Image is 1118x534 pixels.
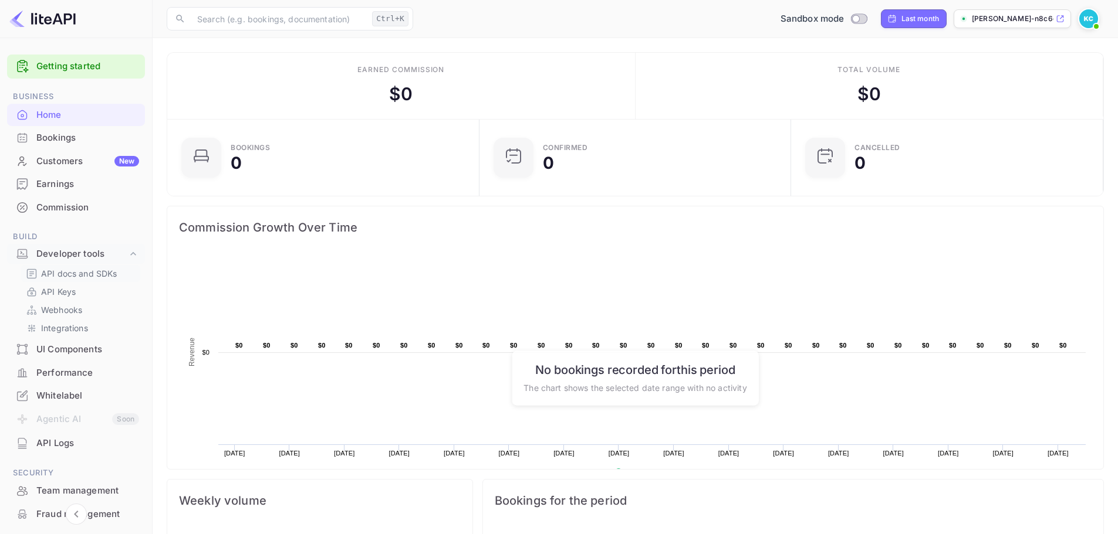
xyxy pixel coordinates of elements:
a: Team management [7,479,145,501]
a: Integrations [26,322,136,334]
a: Getting started [36,60,139,73]
p: Integrations [41,322,88,334]
div: API docs and SDKs [21,265,140,282]
div: New [114,156,139,166]
div: Bookings [36,131,139,145]
div: Home [7,104,145,127]
text: $0 [482,342,490,349]
div: CustomersNew [7,150,145,173]
text: $0 [647,342,655,349]
div: Developer tools [7,244,145,264]
div: Ctrl+K [372,11,408,26]
text: $0 [345,342,353,349]
text: $0 [729,342,737,349]
text: [DATE] [444,450,465,457]
div: $ 0 [857,81,881,107]
span: Build [7,230,145,243]
text: [DATE] [553,450,575,457]
a: CustomersNew [7,150,145,172]
div: Performance [7,362,145,385]
text: $0 [400,342,408,349]
text: $0 [894,342,902,349]
img: Ken Couvillion [1079,9,1098,28]
div: Performance [36,366,139,380]
a: UI Components [7,338,145,360]
text: $0 [757,342,765,349]
text: $0 [318,342,326,349]
text: $0 [1004,342,1012,349]
text: [DATE] [279,450,300,457]
span: Weekly volume [179,491,461,510]
span: Business [7,90,145,103]
p: Webhooks [41,304,82,316]
text: $0 [428,342,435,349]
text: [DATE] [389,450,410,457]
text: Revenue [626,468,656,477]
input: Search (e.g. bookings, documentation) [190,7,367,30]
text: [DATE] [993,450,1014,457]
a: API docs and SDKs [26,267,136,280]
text: Revenue [188,338,196,366]
a: Webhooks [26,304,136,316]
span: Sandbox mode [781,12,845,26]
div: Commission [7,196,145,219]
text: $0 [202,349,210,356]
div: Earnings [36,178,139,191]
div: 0 [543,155,554,171]
text: [DATE] [938,450,959,457]
text: $0 [867,342,874,349]
a: Bookings [7,127,145,148]
p: [PERSON_NAME]-n8c6g.n... [972,13,1053,24]
div: UI Components [36,343,139,356]
div: Getting started [7,55,145,79]
div: Integrations [21,319,140,336]
text: $0 [235,342,243,349]
div: CANCELLED [854,144,900,151]
a: Earnings [7,173,145,195]
div: Earnings [7,173,145,196]
a: Fraud management [7,503,145,525]
text: $0 [455,342,463,349]
div: API Keys [21,283,140,300]
a: API Logs [7,432,145,454]
a: Home [7,104,145,125]
div: Whitelabel [36,389,139,403]
div: Switch to Production mode [776,12,872,26]
a: Whitelabel [7,385,145,406]
text: $0 [675,342,683,349]
div: Home [36,108,139,122]
text: $0 [510,342,518,349]
span: Bookings for the period [495,491,1092,510]
p: The chart shows the selected date range with no activity [523,381,747,393]
div: Total volume [837,64,900,75]
text: $0 [538,342,545,349]
text: $0 [1032,342,1039,349]
text: $0 [565,342,573,349]
text: [DATE] [224,450,245,457]
div: Team management [36,484,139,498]
text: [DATE] [773,450,794,457]
text: [DATE] [663,450,684,457]
div: Developer tools [36,247,127,261]
text: $0 [1059,342,1067,349]
div: 0 [854,155,866,171]
div: $ 0 [389,81,413,107]
div: Whitelabel [7,385,145,407]
text: $0 [620,342,627,349]
div: Fraud management [36,508,139,521]
p: API docs and SDKs [41,267,117,280]
text: $0 [373,342,380,349]
text: $0 [291,342,298,349]
text: [DATE] [499,450,520,457]
div: 0 [231,155,242,171]
text: $0 [263,342,271,349]
div: Customers [36,155,139,168]
div: Commission [36,201,139,215]
text: $0 [977,342,984,349]
div: Team management [7,479,145,502]
text: [DATE] [334,450,355,457]
div: Bookings [231,144,270,151]
text: $0 [785,342,792,349]
div: API Logs [7,432,145,455]
text: $0 [839,342,847,349]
